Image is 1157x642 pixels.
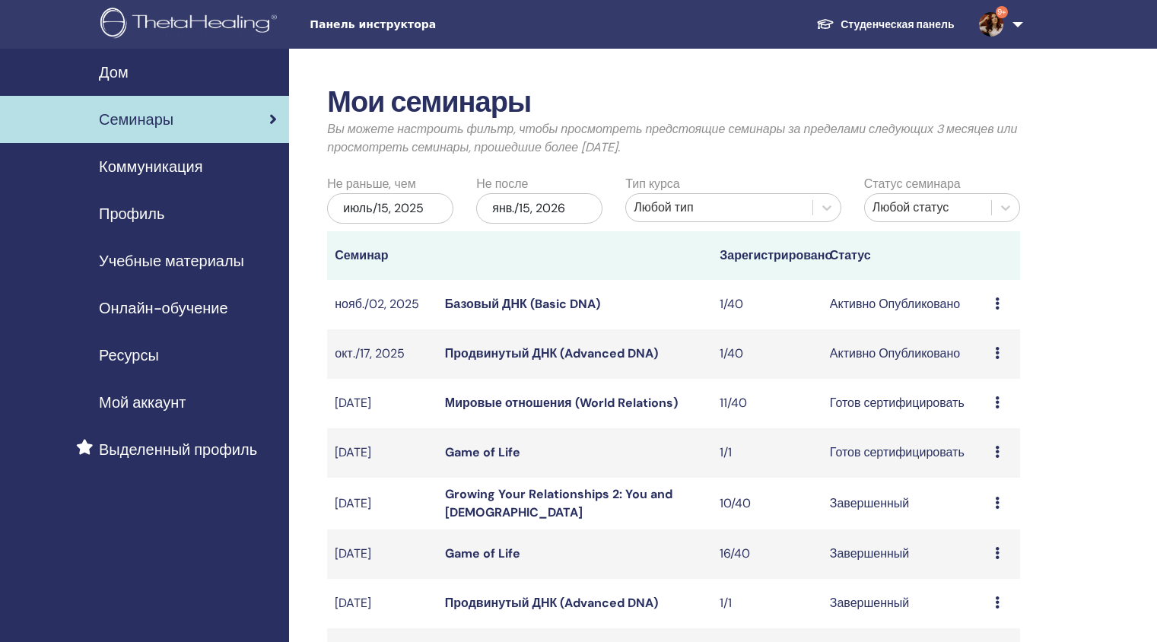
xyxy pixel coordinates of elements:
[327,85,1020,120] h2: Мои семинары
[327,231,437,280] th: Семинар
[327,529,437,579] td: [DATE]
[100,8,282,42] img: logo.png
[445,545,520,561] a: Game of Life
[822,428,987,478] td: Готов сертифицировать
[864,175,961,193] label: Статус семинара
[445,486,672,520] a: Growing Your Relationships 2: You and [DEMOGRAPHIC_DATA]
[327,280,437,329] td: нояб./02, 2025
[712,280,822,329] td: 1/40
[99,344,159,367] span: Ресурсы
[476,193,602,224] div: янв./15, 2026
[327,579,437,628] td: [DATE]
[816,17,834,30] img: graduation-cap-white.svg
[873,199,984,217] div: Любой статус
[327,120,1020,157] p: Вы можете настроить фильтр, чтобы просмотреть предстоящие семинары за пределами следующих 3 месяц...
[822,329,987,379] td: Активно Опубликовано
[625,175,679,193] label: Тип курса
[327,175,415,193] label: Не раньше, чем
[712,428,822,478] td: 1/1
[712,231,822,280] th: Зарегистрировано
[445,345,658,361] a: Продвинутый ДНК (Advanced DNA)
[712,379,822,428] td: 11/40
[804,11,966,39] a: Студенческая панель
[99,391,186,414] span: Мой аккаунт
[327,193,453,224] div: июль/15, 2025
[822,379,987,428] td: Готов сертифицировать
[445,444,520,460] a: Game of Life
[822,579,987,628] td: Завершенный
[327,329,437,379] td: окт./17, 2025
[822,231,987,280] th: Статус
[476,175,528,193] label: Не после
[327,428,437,478] td: [DATE]
[327,379,437,428] td: [DATE]
[99,108,173,131] span: Семинары
[310,17,538,33] span: Панель инструктора
[99,297,228,319] span: Онлайн-обучение
[996,6,1008,18] span: 9+
[445,296,600,312] a: Базовый ДНК (Basic DNA)
[712,579,822,628] td: 1/1
[445,595,658,611] a: Продвинутый ДНК (Advanced DNA)
[634,199,805,217] div: Любой тип
[712,478,822,529] td: 10/40
[822,529,987,579] td: Завершенный
[822,478,987,529] td: Завершенный
[99,438,257,461] span: Выделенный профиль
[99,61,129,84] span: Дом
[712,329,822,379] td: 1/40
[99,249,244,272] span: Учебные материалы
[822,280,987,329] td: Активно Опубликовано
[979,12,1003,37] img: default.jpg
[99,155,202,178] span: Коммуникация
[99,202,164,225] span: Профиль
[712,529,822,579] td: 16/40
[445,395,678,411] a: Мировые отношения (World Relations)
[327,478,437,529] td: [DATE]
